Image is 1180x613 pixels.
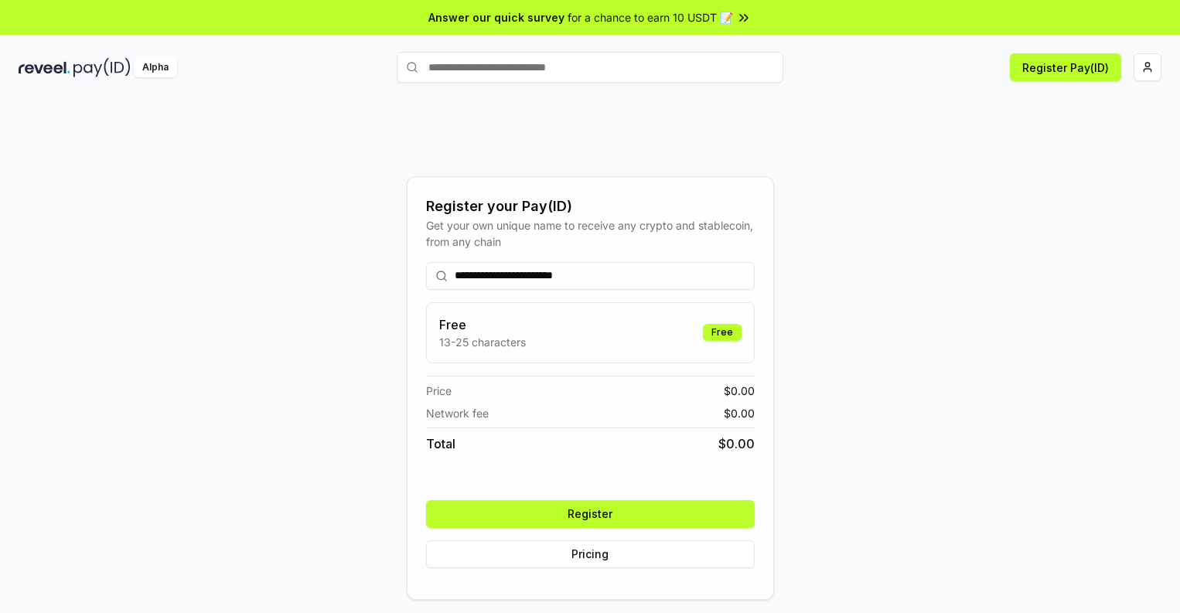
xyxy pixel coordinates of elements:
[426,405,489,421] span: Network fee
[426,500,755,528] button: Register
[19,58,70,77] img: reveel_dark
[724,405,755,421] span: $ 0.00
[73,58,131,77] img: pay_id
[428,9,564,26] span: Answer our quick survey
[134,58,177,77] div: Alpha
[568,9,733,26] span: for a chance to earn 10 USDT 📝
[724,383,755,399] span: $ 0.00
[439,315,526,334] h3: Free
[718,434,755,453] span: $ 0.00
[703,324,742,341] div: Free
[426,217,755,250] div: Get your own unique name to receive any crypto and stablecoin, from any chain
[426,383,452,399] span: Price
[426,196,755,217] div: Register your Pay(ID)
[1010,53,1121,81] button: Register Pay(ID)
[439,334,526,350] p: 13-25 characters
[426,434,455,453] span: Total
[426,540,755,568] button: Pricing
